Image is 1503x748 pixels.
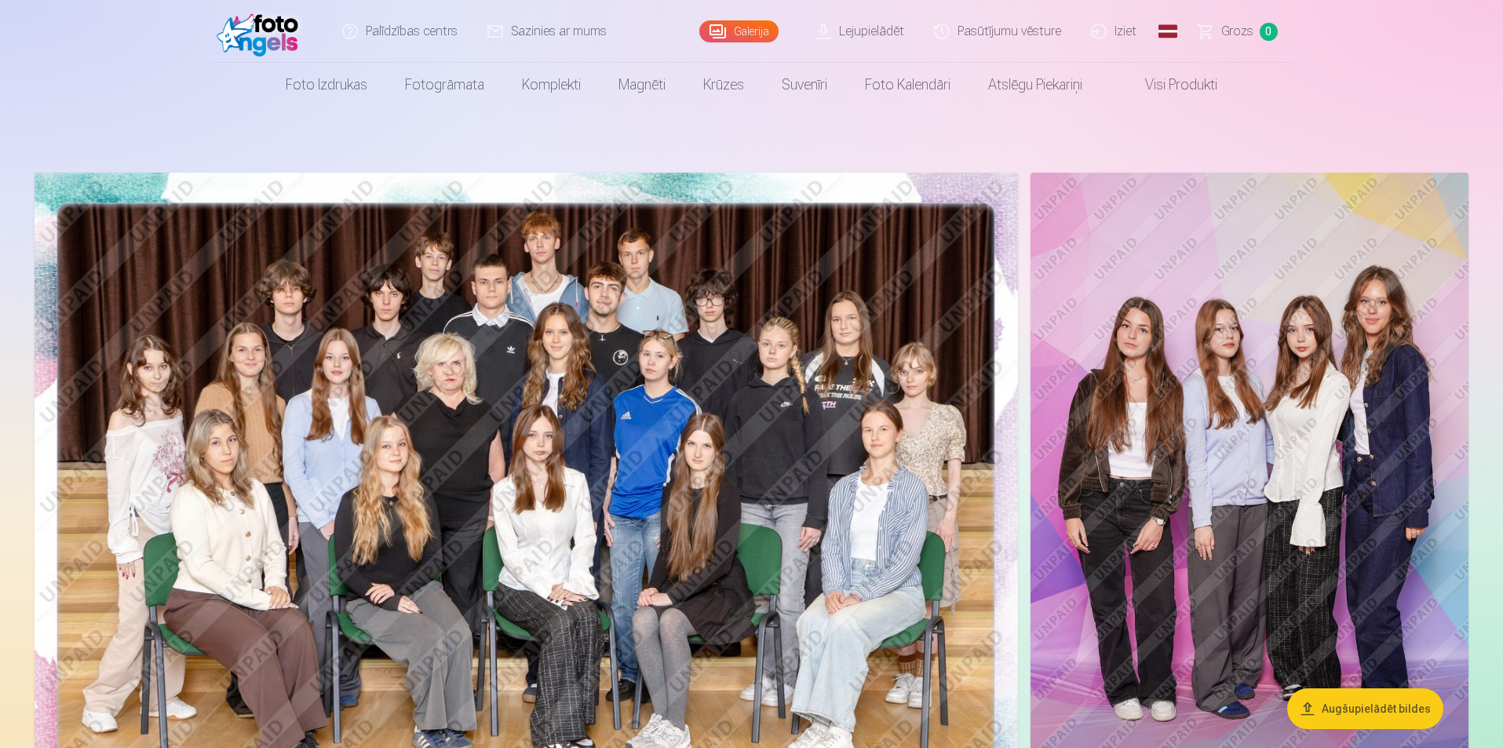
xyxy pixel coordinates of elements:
span: 0 [1260,23,1278,41]
a: Krūzes [684,63,763,107]
a: Galerija [699,20,779,42]
a: Magnēti [600,63,684,107]
span: Grozs [1221,22,1253,41]
button: Augšupielādēt bildes [1287,688,1443,729]
a: Visi produkti [1101,63,1236,107]
a: Foto kalendāri [846,63,969,107]
a: Fotogrāmata [386,63,503,107]
a: Atslēgu piekariņi [969,63,1101,107]
a: Foto izdrukas [267,63,386,107]
a: Komplekti [503,63,600,107]
img: /fa1 [217,6,307,57]
a: Suvenīri [763,63,846,107]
